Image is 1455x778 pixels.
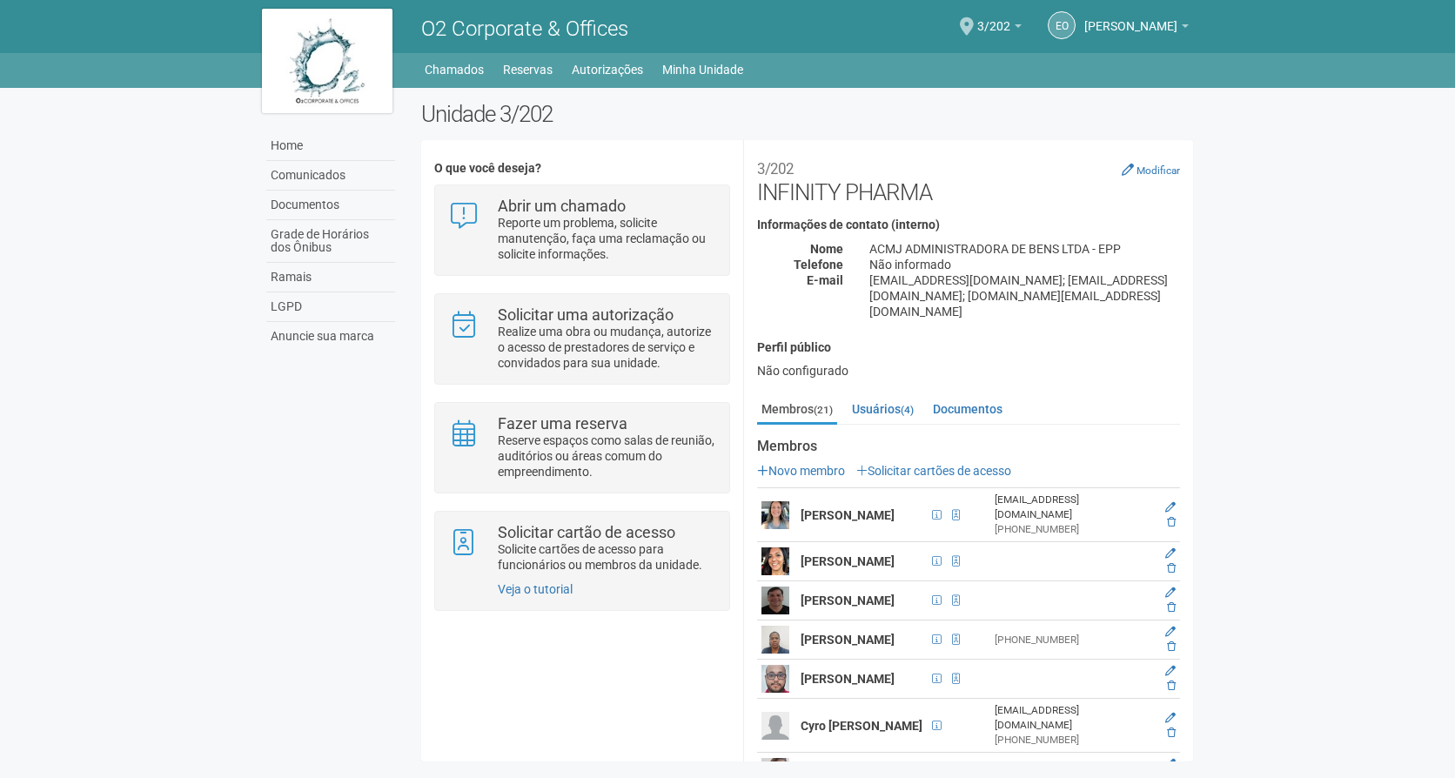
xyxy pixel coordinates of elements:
a: Editar membro [1165,712,1176,724]
a: Excluir membro [1167,641,1176,653]
p: Reserve espaços como salas de reunião, auditórios ou áreas comum do empreendimento. [498,433,716,480]
a: Excluir membro [1167,516,1176,528]
small: (21) [814,404,833,416]
a: [PERSON_NAME] [1084,22,1189,36]
span: CPF 140.058.527-93 [927,669,947,688]
a: Documentos [266,191,395,220]
strong: Membros [757,439,1180,454]
h2: INFINITY PHARMA [757,153,1180,205]
span: 3/202 [977,3,1010,33]
strong: Solicitar cartão de acesso [498,523,675,541]
a: LGPD [266,292,395,322]
div: [EMAIL_ADDRESS][DOMAIN_NAME] [995,493,1151,522]
a: Solicitar cartões de acesso [856,464,1011,478]
a: Novo membro [757,464,845,478]
a: Chamados [425,57,484,82]
span: CPF 120.108.927-12 [927,506,947,525]
strong: Solicitar uma autorização [498,305,674,324]
span: O2 Corporate & Offices [421,17,628,41]
span: CPF 070.686.637-10 [927,591,947,610]
a: Usuários(4) [848,396,918,422]
a: Editar membro [1165,758,1176,770]
a: Excluir membro [1167,727,1176,739]
a: Editar membro [1165,626,1176,638]
a: Modificar [1122,163,1180,177]
span: CPF 116.130.117-84 [927,630,947,649]
small: 3/202 [757,160,794,178]
strong: [PERSON_NAME] [801,672,895,686]
img: logo.jpg [262,9,392,113]
div: Não configurado [757,363,1180,379]
a: Autorizações [572,57,643,82]
h2: Unidade 3/202 [421,101,1193,127]
div: [EMAIL_ADDRESS][DOMAIN_NAME]; [EMAIL_ADDRESS][DOMAIN_NAME]; [DOMAIN_NAME][EMAIL_ADDRESS][DOMAIN_N... [856,272,1193,319]
a: Editar membro [1165,547,1176,560]
a: Editar membro [1165,501,1176,513]
a: Editar membro [1165,587,1176,599]
span: Cartão de acesso ativo [947,552,965,571]
div: [PHONE_NUMBER] [995,733,1151,748]
h4: Perfil público [757,341,1180,354]
h4: Informações de contato (interno) [757,218,1180,231]
div: [EMAIL_ADDRESS][DOMAIN_NAME] [995,703,1151,733]
img: user.png [761,712,789,740]
a: Comunicados [266,161,395,191]
strong: Telefone [794,258,843,272]
span: CPF 009.038.369-98 [927,716,947,735]
a: Excluir membro [1167,680,1176,692]
a: Excluir membro [1167,601,1176,614]
small: Modificar [1137,164,1180,177]
strong: [PERSON_NAME] [801,594,895,607]
strong: [PERSON_NAME] [801,554,895,568]
a: Abrir um chamado Reporte um problema, solicite manutenção, faça uma reclamação ou solicite inform... [448,198,715,262]
a: Fazer uma reserva Reserve espaços como salas de reunião, auditórios ou áreas comum do empreendime... [448,416,715,480]
a: Membros(21) [757,396,837,425]
a: EO [1048,11,1076,39]
img: user.png [761,587,789,614]
p: Realize uma obra ou mudança, autorize o acesso de prestadores de serviço e convidados para sua un... [498,324,716,371]
a: Home [266,131,395,161]
small: (4) [901,404,914,416]
p: Solicite cartões de acesso para funcionários ou membros da unidade. [498,541,716,573]
strong: Abrir um chamado [498,197,626,215]
div: ACMJ ADMINISTRADORA DE BENS LTDA - EPP [856,241,1193,257]
span: Cartão de acesso ativo [947,591,965,610]
img: user.png [761,547,789,575]
p: Reporte um problema, solicite manutenção, faça uma reclamação ou solicite informações. [498,215,716,262]
img: user.png [761,665,789,693]
span: Cartão de acesso em produção [947,630,965,649]
a: Grade de Horários dos Ônibus [266,220,395,263]
span: Eduardo Oliveira Ebraico [1084,3,1177,33]
span: Cartão de acesso ativo [947,669,965,688]
img: user.png [761,501,789,529]
a: Veja o tutorial [498,582,573,596]
a: Ramais [266,263,395,292]
a: Reservas [503,57,553,82]
a: Documentos [929,396,1007,422]
a: Editar membro [1165,665,1176,677]
a: Solicitar cartão de acesso Solicite cartões de acesso para funcionários ou membros da unidade. [448,525,715,573]
a: Minha Unidade [662,57,743,82]
span: Cartão de acesso ativo [947,506,965,525]
strong: [PERSON_NAME] [801,633,895,647]
div: Não informado [856,257,1193,272]
span: CPF 295.112.618-27 [927,552,947,571]
a: Excluir membro [1167,562,1176,574]
a: Anuncie sua marca [266,322,395,351]
strong: Nome [810,242,843,256]
strong: E-mail [807,273,843,287]
div: [PHONE_NUMBER] [995,633,1151,647]
img: user.png [761,626,789,654]
a: 3/202 [977,22,1022,36]
strong: Fazer uma reserva [498,414,627,433]
strong: [PERSON_NAME] [801,508,895,522]
strong: Cyro [PERSON_NAME] [801,719,922,733]
h4: O que você deseja? [434,162,729,175]
a: Solicitar uma autorização Realize uma obra ou mudança, autorize o acesso de prestadores de serviç... [448,307,715,371]
div: [PHONE_NUMBER] [995,522,1151,537]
